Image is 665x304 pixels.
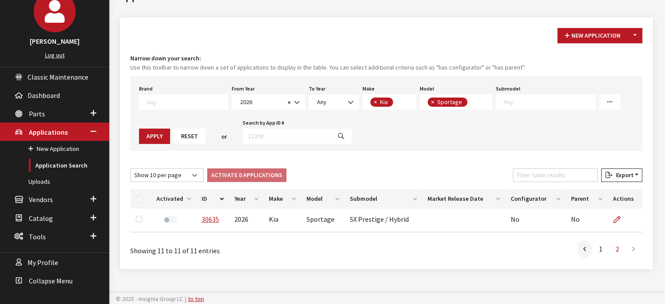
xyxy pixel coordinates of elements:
[301,209,344,232] td: Sportage
[431,98,434,106] span: ×
[130,54,642,63] h4: Narrow down your search:
[314,98,353,107] span: Any
[422,189,505,209] th: Market Release Date: activate to sort column ascending
[264,189,301,209] th: Make: activate to sort column ascending
[505,209,566,232] td: No
[139,129,170,144] button: Apply
[151,189,196,209] th: Activated: activate to sort column ascending
[379,98,390,106] span: Kia
[28,73,88,81] span: Classic Maintenance
[566,189,607,209] th: Parent: activate to sort column ascending
[28,91,60,100] span: Dashboard
[345,189,422,209] th: Submodel: activate to sort column ascending
[29,276,73,285] span: Collapse Menu
[147,98,228,106] textarea: Search
[139,85,153,93] label: Brand
[232,94,305,110] span: 2026
[428,98,467,107] li: Sportage
[237,98,285,107] span: 2026
[232,85,254,93] label: From Year
[420,85,434,93] label: Model
[374,98,377,106] span: ×
[285,98,291,108] button: Remove all items
[513,168,598,182] input: Filter table results
[29,232,46,241] span: Tools
[288,98,291,106] span: ×
[130,63,642,72] small: Use this toolbar to narrow down a set of applications to display in the table. You can select add...
[29,109,45,118] span: Parts
[229,189,263,209] th: Year: activate to sort column ascending
[163,216,177,223] label: Activate Application
[566,209,607,232] td: No
[496,85,520,93] label: Submodel
[116,295,183,303] span: © 2025 - Insignia Group LC
[229,209,263,232] td: 2026
[264,209,301,232] td: Kia
[345,209,422,232] td: SX Prestige / Hybrid
[370,98,393,107] li: Kia
[9,36,101,46] h3: [PERSON_NAME]
[29,196,53,204] span: Vendors
[317,98,327,106] span: Any
[29,128,68,136] span: Applications
[188,295,204,303] a: to top
[504,98,595,106] textarea: Search
[174,129,205,144] button: Reset
[185,295,186,303] span: |
[196,189,229,209] th: ID: activate to sort column descending
[436,98,464,106] span: Sportage
[221,132,227,141] span: or
[362,85,375,93] label: Make
[28,258,58,267] span: My Profile
[428,98,436,107] button: Remove item
[29,214,53,223] span: Catalog
[370,98,379,107] button: Remove item
[613,209,627,231] a: Edit Application
[202,215,219,224] a: 30635
[130,239,338,256] div: Showing 11 to 11 of 11 entries
[557,28,628,43] button: New Application
[593,240,609,258] a: 1
[470,99,474,107] textarea: Search
[243,129,331,144] input: 11393
[243,119,284,127] label: Search by App ID #
[612,171,633,179] span: Export
[395,99,400,107] textarea: Search
[45,51,65,59] a: Log out
[505,189,566,209] th: Configurator: activate to sort column ascending
[609,240,625,258] a: 2
[309,85,325,93] label: To Year
[309,94,359,110] span: Any
[607,189,642,209] th: Actions
[601,168,642,182] button: Export
[301,189,344,209] th: Model: activate to sort column ascending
